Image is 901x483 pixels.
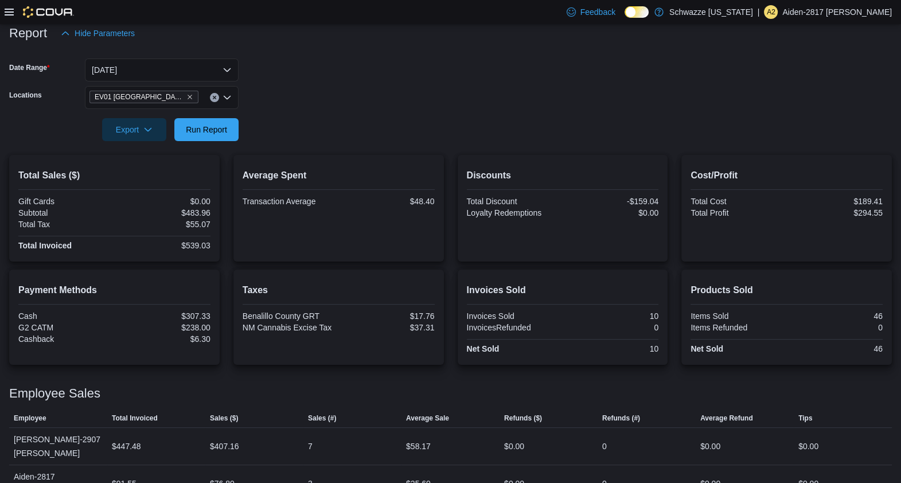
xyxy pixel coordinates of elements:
[18,197,112,206] div: Gift Cards
[789,208,883,217] div: $294.55
[406,414,449,423] span: Average Sale
[116,197,210,206] div: $0.00
[467,208,560,217] div: Loyalty Redemptions
[341,323,434,332] div: $37.31
[467,197,560,206] div: Total Discount
[243,323,336,332] div: NM Cannabis Excise Tax
[789,323,883,332] div: 0
[243,311,336,321] div: Benalillo County GRT
[109,118,159,141] span: Export
[102,118,166,141] button: Export
[18,283,210,297] h2: Payment Methods
[186,124,227,135] span: Run Report
[504,414,542,423] span: Refunds ($)
[95,91,184,103] span: EV01 [GEOGRAPHIC_DATA]
[565,208,658,217] div: $0.00
[341,197,434,206] div: $48.40
[341,311,434,321] div: $17.76
[798,439,818,453] div: $0.00
[565,311,658,321] div: 10
[9,26,47,40] h3: Report
[56,22,139,45] button: Hide Parameters
[18,323,112,332] div: G2 CATM
[116,334,210,344] div: $6.30
[700,414,753,423] span: Average Refund
[210,93,219,102] button: Clear input
[174,118,239,141] button: Run Report
[767,5,775,19] span: A2
[116,208,210,217] div: $483.96
[75,28,135,39] span: Hide Parameters
[602,439,607,453] div: 0
[112,439,141,453] div: $447.48
[565,323,658,332] div: 0
[243,169,435,182] h2: Average Spent
[308,414,336,423] span: Sales (#)
[691,311,784,321] div: Items Sold
[798,414,812,423] span: Tips
[764,5,778,19] div: Aiden-2817 Cano
[565,344,658,353] div: 10
[691,197,784,206] div: Total Cost
[223,93,232,102] button: Open list of options
[18,241,72,250] strong: Total Invoiced
[116,220,210,229] div: $55.07
[18,220,112,229] div: Total Tax
[308,439,313,453] div: 7
[243,197,336,206] div: Transaction Average
[112,414,158,423] span: Total Invoiced
[9,387,100,400] h3: Employee Sales
[467,169,659,182] h2: Discounts
[700,439,720,453] div: $0.00
[406,439,431,453] div: $58.17
[691,283,883,297] h2: Products Sold
[23,6,74,18] img: Cova
[625,6,649,18] input: Dark Mode
[116,241,210,250] div: $539.03
[691,169,883,182] h2: Cost/Profit
[467,323,560,332] div: InvoicesRefunded
[691,208,784,217] div: Total Profit
[580,6,615,18] span: Feedback
[18,208,112,217] div: Subtotal
[504,439,524,453] div: $0.00
[691,344,723,353] strong: Net Sold
[9,91,42,100] label: Locations
[18,169,210,182] h2: Total Sales ($)
[186,94,193,100] button: Remove EV01 North Valley from selection in this group
[9,63,50,72] label: Date Range
[210,414,238,423] span: Sales ($)
[210,439,239,453] div: $407.16
[467,311,560,321] div: Invoices Sold
[116,323,210,332] div: $238.00
[602,414,640,423] span: Refunds (#)
[14,414,46,423] span: Employee
[18,334,112,344] div: Cashback
[467,344,500,353] strong: Net Sold
[9,428,107,465] div: [PERSON_NAME]-2907 [PERSON_NAME]
[669,5,753,19] p: Schwazze [US_STATE]
[758,5,760,19] p: |
[89,91,198,103] span: EV01 North Valley
[691,323,784,332] div: Items Refunded
[565,197,658,206] div: -$159.04
[18,311,112,321] div: Cash
[467,283,659,297] h2: Invoices Sold
[782,5,892,19] p: Aiden-2817 [PERSON_NAME]
[116,311,210,321] div: $307.33
[789,311,883,321] div: 46
[85,59,239,81] button: [DATE]
[789,344,883,353] div: 46
[789,197,883,206] div: $189.41
[562,1,620,24] a: Feedback
[243,283,435,297] h2: Taxes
